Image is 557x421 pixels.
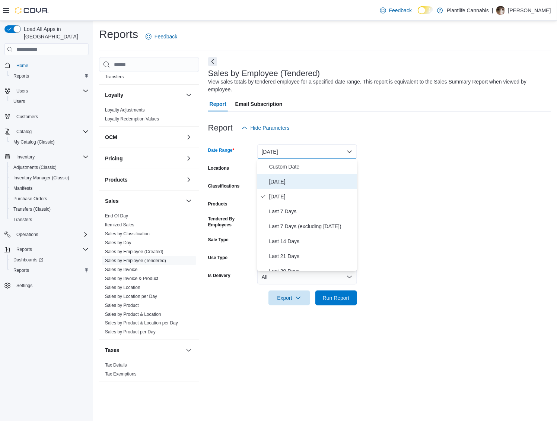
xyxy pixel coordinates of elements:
label: Is Delivery [208,273,230,279]
span: Sales by Product & Location [105,311,161,317]
span: [DATE] [269,177,354,186]
span: Users [13,98,25,104]
span: Catalog [13,127,89,136]
span: Loyalty Adjustments [105,107,145,113]
a: Sales by Product & Location per Day [105,321,178,326]
span: Last 7 Days [269,207,354,216]
div: Loyalty [99,106,199,126]
button: Transfers [7,214,92,225]
span: Reports [13,245,89,254]
a: Sales by Location per Day [105,294,157,299]
span: Sales by Location per Day [105,293,157,299]
span: Inventory [16,154,35,160]
button: Users [13,87,31,95]
input: Dark Mode [418,6,433,14]
label: Tendered By Employees [208,216,254,228]
span: Sales by Invoice & Product [105,276,158,282]
a: Home [13,61,31,70]
button: Sales [184,197,193,205]
span: Feedback [155,33,177,40]
span: Reports [10,266,89,275]
span: Last 21 Days [269,252,354,261]
label: Date Range [208,147,235,153]
button: Hide Parameters [239,120,293,135]
span: Email Subscription [235,97,283,111]
h3: Report [208,123,233,132]
span: Sales by Employee (Created) [105,249,163,255]
a: Sales by Invoice & Product [105,276,158,281]
button: Inventory [1,152,92,162]
button: Reports [7,265,92,276]
button: Next [208,57,217,66]
button: Taxes [105,347,183,354]
a: Loyalty Redemption Values [105,116,159,122]
span: Sales by Location [105,285,140,290]
button: Products [105,176,183,183]
span: Home [13,60,89,70]
span: Inventory Manager (Classic) [13,175,69,181]
button: Settings [1,280,92,291]
button: Purchase Orders [7,194,92,204]
span: Purchase Orders [13,196,47,202]
span: Inventory [13,153,89,161]
h3: Products [105,176,128,183]
span: Feedback [389,7,412,14]
a: Sales by Location [105,285,140,290]
span: Custom Date [269,162,354,171]
a: Reports [10,72,32,81]
button: OCM [184,133,193,142]
a: Feedback [377,3,415,18]
span: Users [13,87,89,95]
button: Operations [1,229,92,240]
span: Customers [13,112,89,121]
span: Run Report [323,294,350,302]
span: Last 30 Days [269,267,354,276]
a: Users [10,97,28,106]
span: Reports [16,246,32,252]
button: Manifests [7,183,92,194]
button: Export [268,290,310,305]
a: Sales by Invoice [105,267,137,272]
span: Itemized Sales [105,222,134,228]
div: Taxes [99,361,199,382]
span: Last 14 Days [269,237,354,246]
button: [DATE] [257,144,357,159]
label: Classifications [208,183,240,189]
button: Catalog [1,126,92,137]
a: Transfers [10,215,35,224]
button: OCM [105,133,183,141]
span: Load All Apps in [GEOGRAPHIC_DATA] [21,25,89,40]
span: Catalog [16,129,32,135]
label: Products [208,201,227,207]
a: End Of Day [105,213,128,219]
button: Products [184,175,193,184]
span: Inventory Manager (Classic) [10,173,89,182]
span: Purchase Orders [10,194,89,203]
span: [DATE] [269,192,354,201]
p: Plantlife Cannabis [447,6,489,15]
button: Pricing [184,154,193,163]
span: Transfers (Classic) [13,206,51,212]
h3: OCM [105,133,117,141]
span: Loyalty Redemption Values [105,116,159,122]
a: Sales by Product [105,303,139,308]
span: Sales by Day [105,240,131,246]
a: Manifests [10,184,35,193]
span: My Catalog (Classic) [13,139,55,145]
span: Last 7 Days (excluding [DATE]) [269,222,354,231]
a: My Catalog (Classic) [10,138,58,147]
span: Users [16,88,28,94]
button: Loyalty [105,91,183,99]
a: Sales by Product per Day [105,330,156,335]
span: Hide Parameters [251,124,290,132]
div: View sales totals by tendered employee for a specified date range. This report is equivalent to t... [208,78,547,94]
button: Reports [7,71,92,81]
span: Reports [13,267,29,273]
span: End Of Day [105,213,128,219]
button: Run Report [315,290,357,305]
button: Users [7,96,92,107]
button: Taxes [184,346,193,355]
